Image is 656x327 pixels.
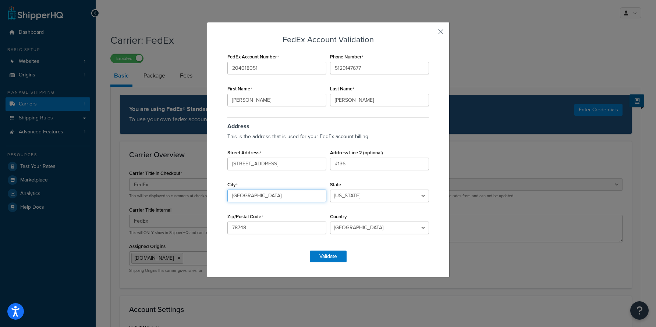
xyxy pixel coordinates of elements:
[227,117,429,130] h3: Address
[310,251,347,262] button: Validate
[227,150,261,156] label: Street Address
[330,214,347,219] label: Country
[227,54,279,60] label: FedEx Account Number
[226,35,431,44] h3: FedEx Account Validation
[227,132,429,142] p: This is the address that is used for your FedEx account billing
[227,214,263,220] label: Zip/Postal Code
[330,182,341,187] label: State
[227,86,252,92] label: First Name
[330,150,383,155] label: Address Line 2 (optional)
[330,54,364,60] label: Phone Number
[227,182,238,188] label: City
[330,86,354,92] label: Last Name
